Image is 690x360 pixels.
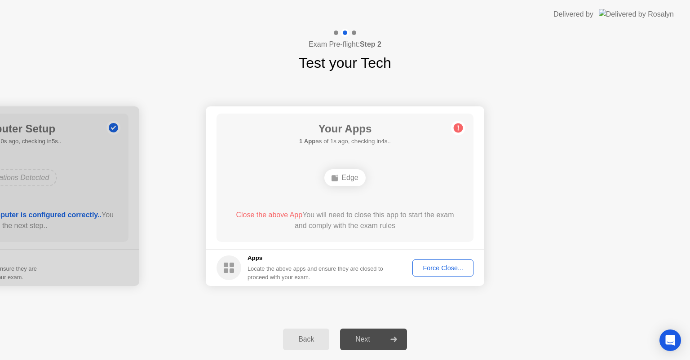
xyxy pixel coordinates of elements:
button: Force Close... [412,259,473,277]
img: Delivered by Rosalyn [599,9,674,19]
button: Back [283,329,329,350]
div: Force Close... [416,264,470,272]
div: Locate the above apps and ensure they are closed to proceed with your exam. [248,264,384,281]
h5: Apps [248,254,384,263]
b: Step 2 [360,40,381,48]
div: Edge [324,169,365,186]
div: Back [286,335,327,343]
div: Open Intercom Messenger [659,329,681,351]
button: Next [340,329,407,350]
h1: Test your Tech [299,52,391,74]
h5: as of 1s ago, checking in4s.. [299,137,391,146]
div: You will need to close this app to start the exam and comply with the exam rules [230,210,461,231]
h4: Exam Pre-flight: [309,39,381,50]
div: Delivered by [553,9,593,20]
span: Close the above App [236,211,302,219]
b: 1 App [299,138,315,145]
div: Next [343,335,383,343]
h1: Your Apps [299,121,391,137]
